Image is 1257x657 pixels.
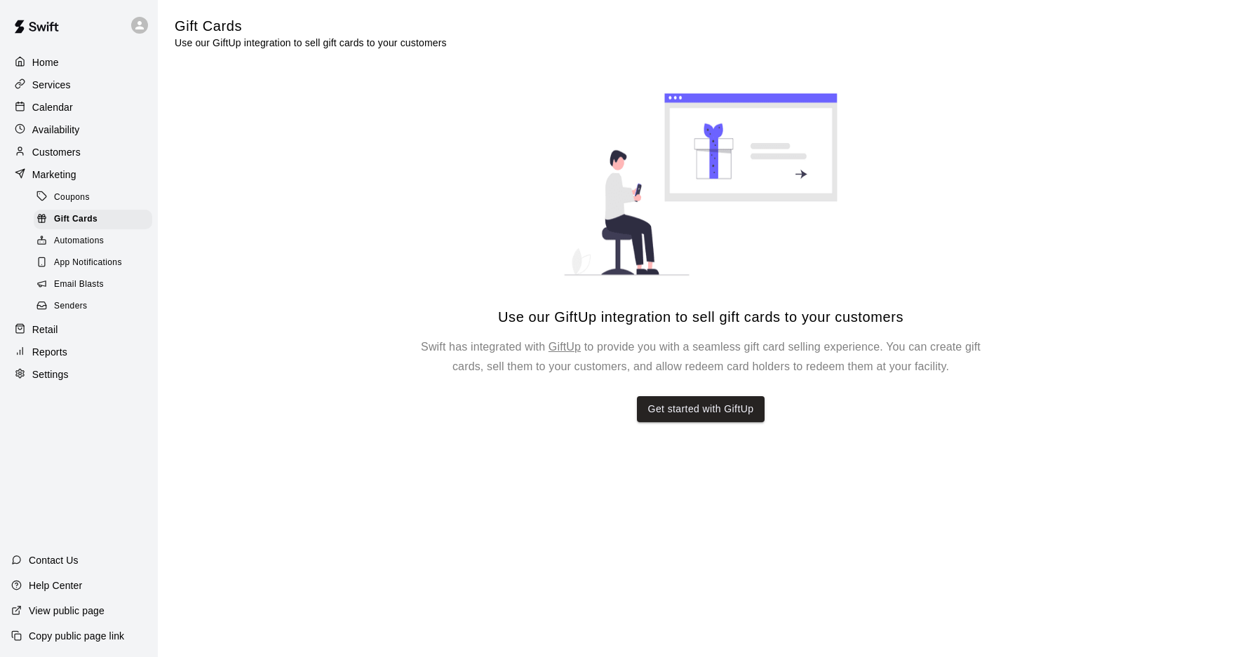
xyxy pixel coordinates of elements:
span: Coupons [54,191,90,205]
h6: Swift has integrated with to provide you with a seamless gift card selling experience. You can cr... [420,337,981,377]
a: Email Blasts [34,274,158,296]
a: Availability [11,119,147,140]
a: Coupons [34,187,158,208]
p: Contact Us [29,553,79,567]
p: Marketing [32,168,76,182]
p: View public page [29,604,105,618]
div: Email Blasts [34,275,152,294]
a: Get started with GiftUp [648,400,754,418]
span: Email Blasts [54,278,104,292]
a: Settings [11,364,147,385]
h5: Gift Cards [175,17,447,36]
a: Senders [34,296,158,318]
a: Gift Cards [34,208,158,230]
a: Marketing [11,164,147,185]
a: Automations [34,231,158,252]
div: Automations [34,231,152,251]
p: Retail [32,323,58,337]
a: Reports [11,341,147,363]
a: Services [11,74,147,95]
span: Gift Cards [54,212,98,226]
span: App Notifications [54,256,122,270]
p: Customers [32,145,81,159]
a: Home [11,52,147,73]
span: Automations [54,234,104,248]
p: Use our GiftUp integration to sell gift cards to your customers [175,36,447,50]
a: Retail [11,319,147,340]
a: Calendar [11,97,147,118]
a: App Notifications [34,252,158,274]
img: Gift card [525,61,876,308]
a: Customers [11,142,147,163]
span: Senders [54,299,88,313]
p: Settings [32,367,69,381]
p: Help Center [29,578,82,592]
div: Gift Cards [34,210,152,229]
div: App Notifications [34,253,152,273]
p: Copy public page link [29,629,124,643]
div: Senders [34,297,152,316]
p: Home [32,55,59,69]
p: Services [32,78,71,92]
div: Coupons [34,188,152,208]
p: Calendar [32,100,73,114]
p: Reports [32,345,67,359]
button: Get started with GiftUp [637,396,765,422]
h5: Use our GiftUp integration to sell gift cards to your customers [498,308,903,327]
a: GiftUp [549,341,581,353]
p: Availability [32,123,80,137]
